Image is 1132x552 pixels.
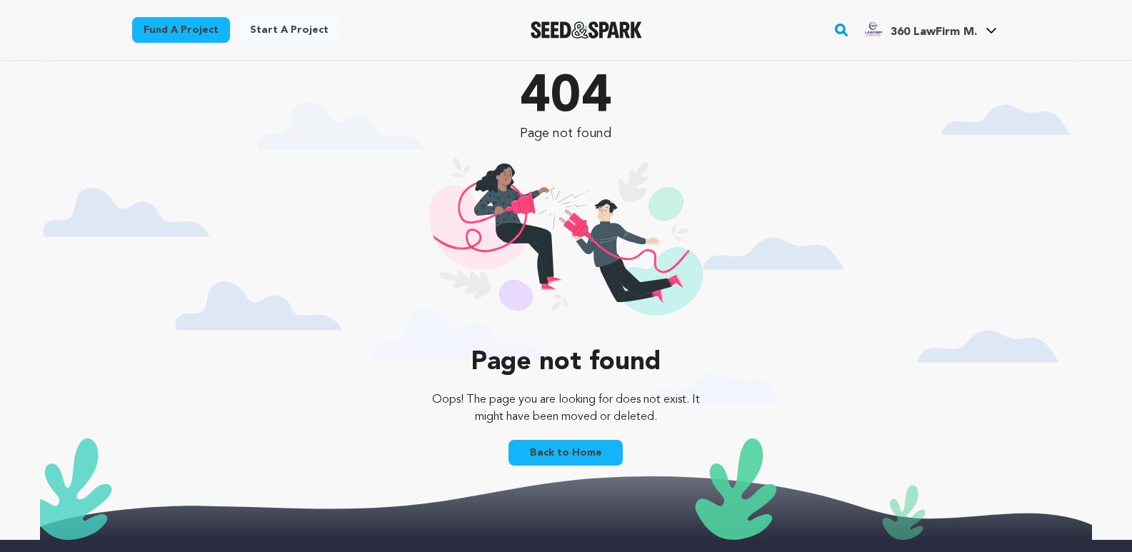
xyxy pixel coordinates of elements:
[859,15,1000,45] span: 360 LawFirm M.'s Profile
[862,18,885,41] img: efd87c96f7e43db9.png
[421,348,711,377] p: Page not found
[862,18,977,41] div: 360 LawFirm M.'s Profile
[421,391,711,426] p: Oops! The page you are looking for does not exist. It might have been moved or deleted.
[531,21,643,39] a: Seed&Spark Homepage
[132,17,230,43] a: Fund a project
[421,72,711,124] p: 404
[859,15,1000,41] a: 360 LawFirm M.'s Profile
[429,158,703,334] img: 404 illustration
[421,124,711,144] p: Page not found
[891,26,977,38] span: 360 LawFirm M.
[531,21,643,39] img: Seed&Spark Logo Dark Mode
[239,17,340,43] a: Start a project
[509,440,623,466] a: Back to Home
